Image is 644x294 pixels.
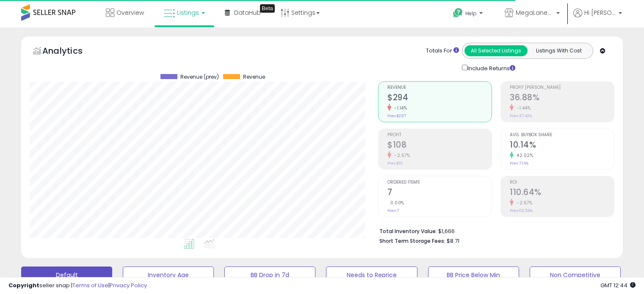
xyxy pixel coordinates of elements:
[464,45,528,56] button: All Selected Listings
[516,8,554,17] span: MegaLanes Distribution
[514,200,532,206] small: -2.57%
[510,113,532,118] small: Prev: 37.42%
[446,1,491,27] a: Help
[387,200,404,206] small: 0.00%
[527,45,590,56] button: Listings With Cost
[514,152,533,159] small: 42.02%
[510,85,614,90] span: Profit [PERSON_NAME]
[387,113,406,118] small: Prev: $297
[465,10,477,17] span: Help
[530,267,621,283] button: Non Competitive
[456,63,525,73] div: Include Returns
[123,267,214,283] button: Inventory Age
[510,133,614,137] span: Avg. Buybox Share
[514,105,531,111] small: -1.44%
[426,47,459,55] div: Totals For
[116,8,144,17] span: Overview
[243,74,265,80] span: Revenue
[387,208,399,213] small: Prev: 7
[428,267,519,283] button: BB Price Below Min
[72,281,108,289] a: Terms of Use
[600,281,636,289] span: 2025-09-14 12:44 GMT
[326,267,417,283] button: Needs to Reprice
[510,180,614,185] span: ROI
[387,85,492,90] span: Revenue
[573,8,622,27] a: Hi [PERSON_NAME]
[510,93,614,104] h2: 36.88%
[447,237,459,245] span: $8.71
[379,228,437,235] b: Total Inventory Value:
[260,4,275,13] div: Tooltip anchor
[8,281,39,289] strong: Copyright
[387,187,492,199] h2: 7
[234,8,261,17] span: DataHub
[387,180,492,185] span: Ordered Items
[8,282,147,290] div: seller snap | |
[379,225,608,236] li: $1,666
[391,152,410,159] small: -2.57%
[387,133,492,137] span: Profit
[453,8,463,18] i: Get Help
[510,161,528,166] small: Prev: 7.14%
[177,8,199,17] span: Listings
[21,267,112,283] button: Default
[510,208,533,213] small: Prev: 113.56%
[387,140,492,151] h2: $108
[387,161,403,166] small: Prev: $111
[379,237,445,245] b: Short Term Storage Fees:
[224,267,315,283] button: BB Drop in 7d
[110,281,147,289] a: Privacy Policy
[42,45,99,59] h5: Analytics
[510,187,614,199] h2: 110.64%
[387,93,492,104] h2: $294
[510,140,614,151] h2: 10.14%
[391,105,407,111] small: -1.14%
[584,8,616,17] span: Hi [PERSON_NAME]
[180,74,219,80] span: Revenue (prev)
